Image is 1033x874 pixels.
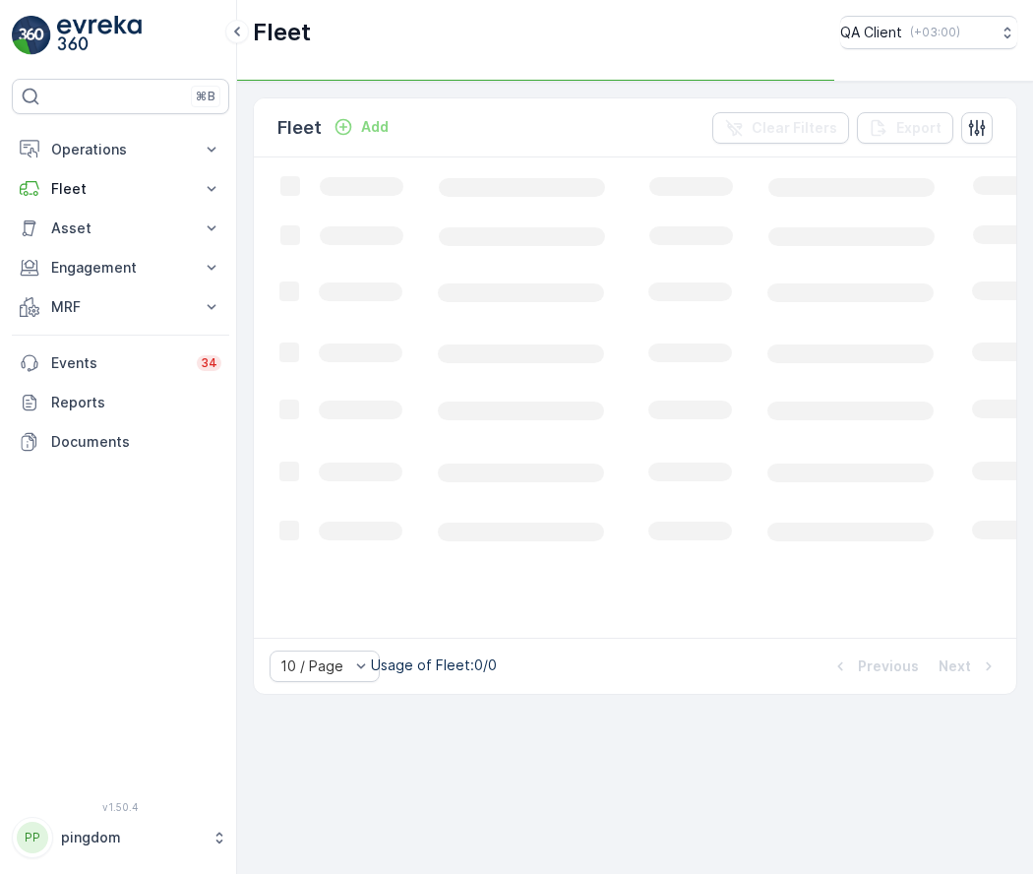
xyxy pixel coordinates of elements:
[12,817,229,858] button: PPpingdom
[51,179,190,199] p: Fleet
[51,393,221,412] p: Reports
[17,822,48,853] div: PP
[12,422,229,462] a: Documents
[12,169,229,209] button: Fleet
[828,655,921,678] button: Previous
[51,140,190,159] p: Operations
[51,432,221,452] p: Documents
[61,828,202,847] p: pingdom
[840,16,1017,49] button: QA Client(+03:00)
[361,117,389,137] p: Add
[939,656,971,676] p: Next
[12,130,229,169] button: Operations
[12,16,51,55] img: logo
[12,383,229,422] a: Reports
[12,343,229,383] a: Events34
[12,248,229,287] button: Engagement
[51,258,190,278] p: Engagement
[201,355,217,371] p: 34
[253,17,311,48] p: Fleet
[57,16,142,55] img: logo_light-DOdMpM7g.png
[277,114,322,142] p: Fleet
[371,655,497,675] p: Usage of Fleet : 0/0
[937,655,1001,678] button: Next
[196,89,215,104] p: ⌘B
[840,23,902,42] p: QA Client
[12,287,229,327] button: MRF
[752,118,837,138] p: Clear Filters
[51,297,190,317] p: MRF
[326,115,396,139] button: Add
[910,25,960,40] p: ( +03:00 )
[12,209,229,248] button: Asset
[896,118,942,138] p: Export
[857,112,953,144] button: Export
[712,112,849,144] button: Clear Filters
[12,801,229,813] span: v 1.50.4
[51,218,190,238] p: Asset
[51,353,185,373] p: Events
[858,656,919,676] p: Previous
